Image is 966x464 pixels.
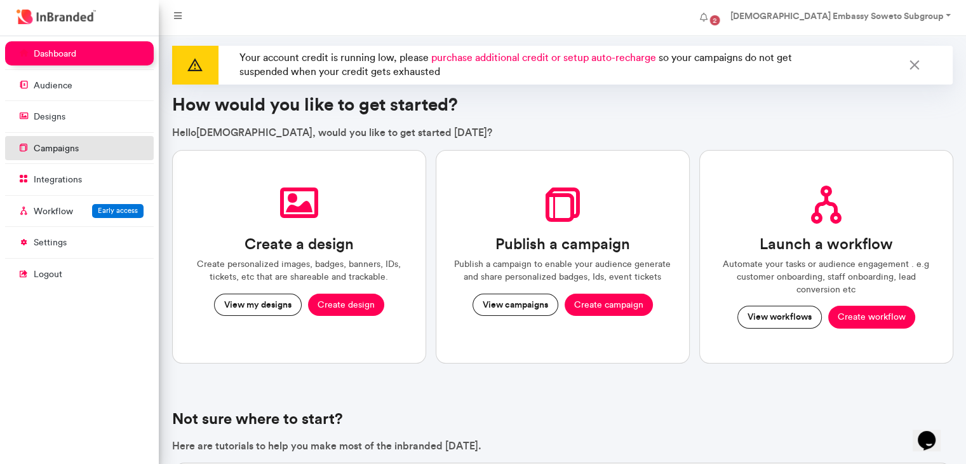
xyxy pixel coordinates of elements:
[5,167,154,191] a: integrations
[34,111,65,123] p: designs
[452,258,674,283] p: Publish a campaign to enable your audience generate and share personalized badges, Ids, event tic...
[214,294,302,317] button: View my designs
[730,10,943,22] strong: [DEMOGRAPHIC_DATA] Embassy Soweto Subgroup
[172,439,953,453] p: Here are tutorials to help you make most of the inbranded [DATE].
[308,294,384,317] button: Create design
[760,235,893,254] h3: Launch a workflow
[34,205,73,218] p: Workflow
[715,258,937,296] p: Automate your tasks or audience engagement . e.g customer onboarding, staff onboarding, lead conv...
[5,104,154,128] a: designs
[234,46,843,85] p: Your account credit is running low, please so your campaigns do not get suspended when your credi...
[172,410,953,428] h4: Not sure where to start?
[34,142,79,155] p: campaigns
[34,174,82,186] p: integrations
[188,258,410,283] p: Create personalized images, badges, banners, IDs, tickets, etc that are shareable and trackable.
[913,413,953,451] iframe: chat widget
[5,136,154,160] a: campaigns
[5,41,154,65] a: dashboard
[689,5,717,31] button: 2
[172,125,953,139] p: Hello [DEMOGRAPHIC_DATA] , would you like to get started [DATE]?
[98,206,138,215] span: Early access
[5,199,154,223] a: WorkflowEarly access
[5,230,154,254] a: settings
[172,94,953,116] h3: How would you like to get started?
[5,73,154,97] a: audience
[704,15,714,25] span: 2
[13,6,99,27] img: InBranded Logo
[34,236,67,249] p: settings
[34,268,62,281] p: logout
[495,235,630,254] h3: Publish a campaign
[473,294,558,317] button: View campaigns
[245,235,354,254] h3: Create a design
[431,51,656,64] span: purchase additional credit or setup auto-recharge
[565,294,653,317] button: Create campaign
[737,306,822,329] button: View workflows
[34,48,76,60] p: dashboard
[34,79,72,92] p: audience
[828,306,915,329] button: Create workflow
[717,5,961,31] a: [DEMOGRAPHIC_DATA] Embassy Soweto Subgroup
